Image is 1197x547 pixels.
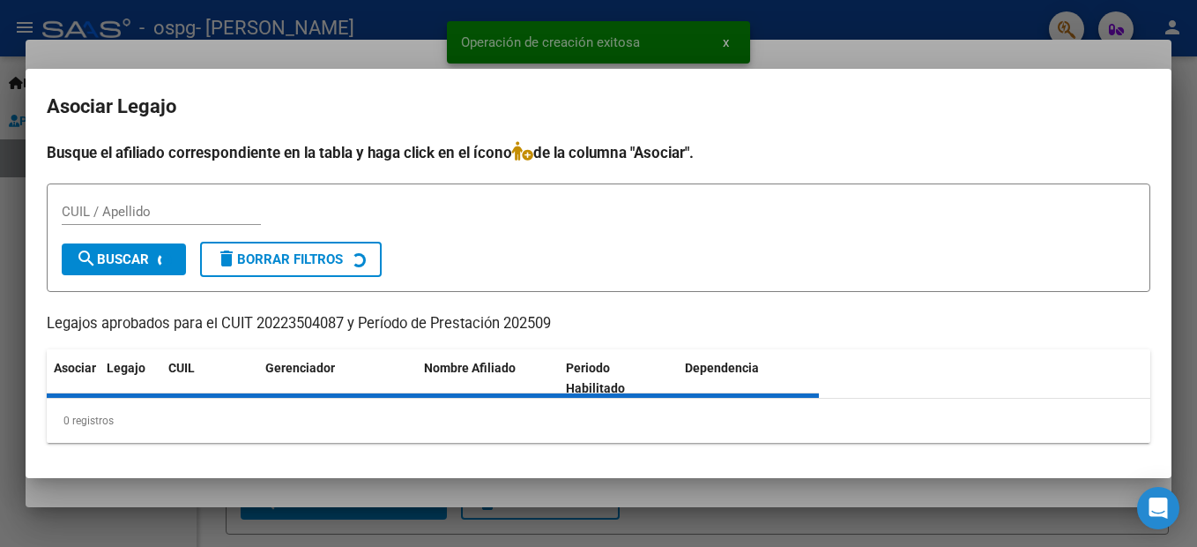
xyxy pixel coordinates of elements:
span: Periodo Habilitado [566,361,625,395]
span: Dependencia [685,361,759,375]
span: Asociar [54,361,96,375]
datatable-header-cell: Asociar [47,349,100,408]
span: Nombre Afiliado [424,361,516,375]
h4: Busque el afiliado correspondiente en la tabla y haga click en el ícono de la columna "Asociar". [47,141,1150,164]
div: 0 registros [47,399,1150,443]
datatable-header-cell: Periodo Habilitado [559,349,678,408]
span: Gerenciador [265,361,335,375]
datatable-header-cell: Legajo [100,349,161,408]
button: Buscar [62,244,186,275]
h2: Asociar Legajo [47,90,1150,124]
mat-icon: delete [216,248,237,269]
button: Borrar Filtros [200,242,382,277]
datatable-header-cell: Dependencia [678,349,820,408]
div: Open Intercom Messenger [1137,487,1179,529]
p: Legajos aprobados para el CUIT 20223504087 y Período de Prestación 202509 [47,313,1150,335]
span: Buscar [76,251,149,267]
mat-icon: search [76,248,97,269]
span: CUIL [168,361,195,375]
datatable-header-cell: Nombre Afiliado [417,349,559,408]
datatable-header-cell: Gerenciador [258,349,417,408]
span: Legajo [107,361,145,375]
span: Borrar Filtros [216,251,343,267]
datatable-header-cell: CUIL [161,349,258,408]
